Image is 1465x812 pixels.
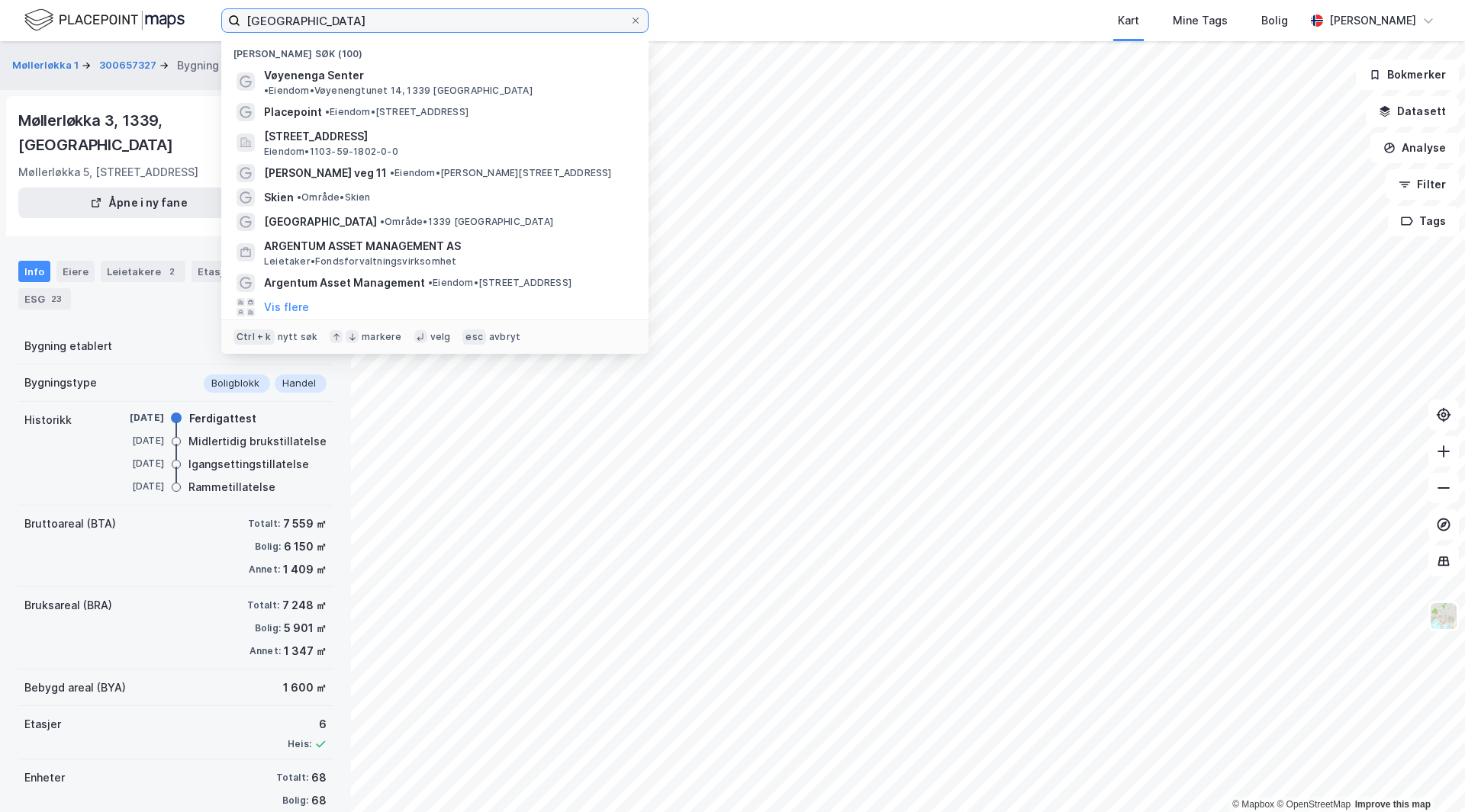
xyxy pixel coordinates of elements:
[188,455,309,473] div: Igangsettingstillatelse
[221,36,649,63] div: [PERSON_NAME] søk (100)
[311,769,327,787] div: 68
[24,374,97,392] div: Bygningstype
[362,331,401,343] div: markere
[249,563,280,576] div: Annet:
[489,331,520,343] div: avbryt
[1173,11,1228,30] div: Mine Tags
[390,167,612,179] span: Eiendom • [PERSON_NAME][STREET_ADDRESS]
[1386,169,1459,200] button: Filter
[1329,11,1416,30] div: [PERSON_NAME]
[188,478,275,496] div: Rammetillatelse
[24,515,116,533] div: Bruttoareal (BTA)
[264,274,425,292] span: Argentum Asset Management
[103,434,164,448] div: [DATE]
[24,769,65,787] div: Enheter
[48,291,65,307] div: 23
[284,642,327,660] div: 1 347 ㎡
[430,331,451,343] div: velg
[24,411,72,429] div: Historikk
[284,619,327,637] div: 5 901 ㎡
[428,277,433,288] span: •
[56,261,95,282] div: Eiere
[284,538,327,556] div: 6 150 ㎡
[103,480,164,493] div: [DATE]
[390,167,394,178] span: •
[311,791,327,810] div: 68
[297,191,301,203] span: •
[325,106,330,117] span: •
[264,213,377,231] span: [GEOGRAPHIC_DATA]
[188,432,327,451] div: Midlertidig brukstillatelse
[18,108,308,157] div: Møllerløkka 3, 1339, [GEOGRAPHIC_DATA]
[177,56,219,75] div: Bygning
[288,738,311,750] div: Heis:
[18,188,259,218] button: Åpne i ny fane
[18,163,198,181] div: Møllerløkka 5, [STREET_ADDRESS]
[18,288,71,310] div: ESG
[240,9,629,32] input: Søk på adresse, matrikkel, gårdeiere, leietakere eller personer
[264,237,630,255] span: ARGENTUM ASSET MANAGEMENT AS
[1388,206,1459,236] button: Tags
[1261,11,1288,30] div: Bolig
[462,329,486,345] div: esc
[103,457,164,470] div: [DATE]
[1370,133,1459,163] button: Analyse
[264,127,630,146] span: [STREET_ADDRESS]
[428,277,572,289] span: Eiendom • [STREET_ADDRESS]
[276,772,308,784] div: Totalt:
[264,103,322,121] span: Placepoint
[264,146,398,158] span: Eiendom • 1103-59-1802-0-0
[264,255,456,268] span: Leietaker • Fondsforvaltningsvirksomhet
[380,216,385,227] span: •
[103,411,164,425] div: [DATE]
[255,622,281,634] div: Bolig:
[99,58,159,73] button: 300657327
[1355,799,1431,810] a: Improve this map
[1366,96,1459,127] button: Datasett
[282,794,308,807] div: Bolig:
[12,58,82,73] button: Møllerløkka 1
[233,329,275,345] div: Ctrl + k
[1356,59,1459,90] button: Bokmerker
[1118,11,1139,30] div: Kart
[24,7,185,34] img: logo.f888ab2527a4732fd821a326f86c7f29.svg
[283,679,327,697] div: 1 600 ㎡
[288,715,327,733] div: 6
[250,645,281,657] div: Annet:
[1277,799,1351,810] a: OpenStreetMap
[255,541,281,553] div: Bolig:
[264,164,387,182] span: [PERSON_NAME] veg 11
[164,264,179,279] div: 2
[24,679,126,697] div: Bebygd areal (BYA)
[248,518,280,530] div: Totalt:
[101,261,185,282] div: Leietakere
[264,188,294,207] span: Skien
[1232,799,1274,810] a: Mapbox
[198,265,291,278] div: Etasjer og enheter
[380,216,553,228] span: Område • 1339 [GEOGRAPHIC_DATA]
[18,261,50,282] div: Info
[264,66,364,85] span: Vøyenenga Senter
[282,596,327,615] div: 7 248 ㎡
[278,331,318,343] div: nytt søk
[1429,602,1458,631] img: Z
[264,85,533,97] span: Eiendom • Vøyenengtunet 14, 1339 [GEOGRAPHIC_DATA]
[24,337,112,355] div: Bygning etablert
[264,298,309,316] button: Vis flere
[283,560,327,579] div: 1 409 ㎡
[297,191,371,204] span: Område • Skien
[1389,739,1465,812] iframe: Chat Widget
[264,85,269,96] span: •
[24,596,112,615] div: Bruksareal (BRA)
[189,409,256,428] div: Ferdigattest
[325,106,468,118] span: Eiendom • [STREET_ADDRESS]
[283,515,327,533] div: 7 559 ㎡
[247,599,279,611] div: Totalt:
[24,715,61,733] div: Etasjer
